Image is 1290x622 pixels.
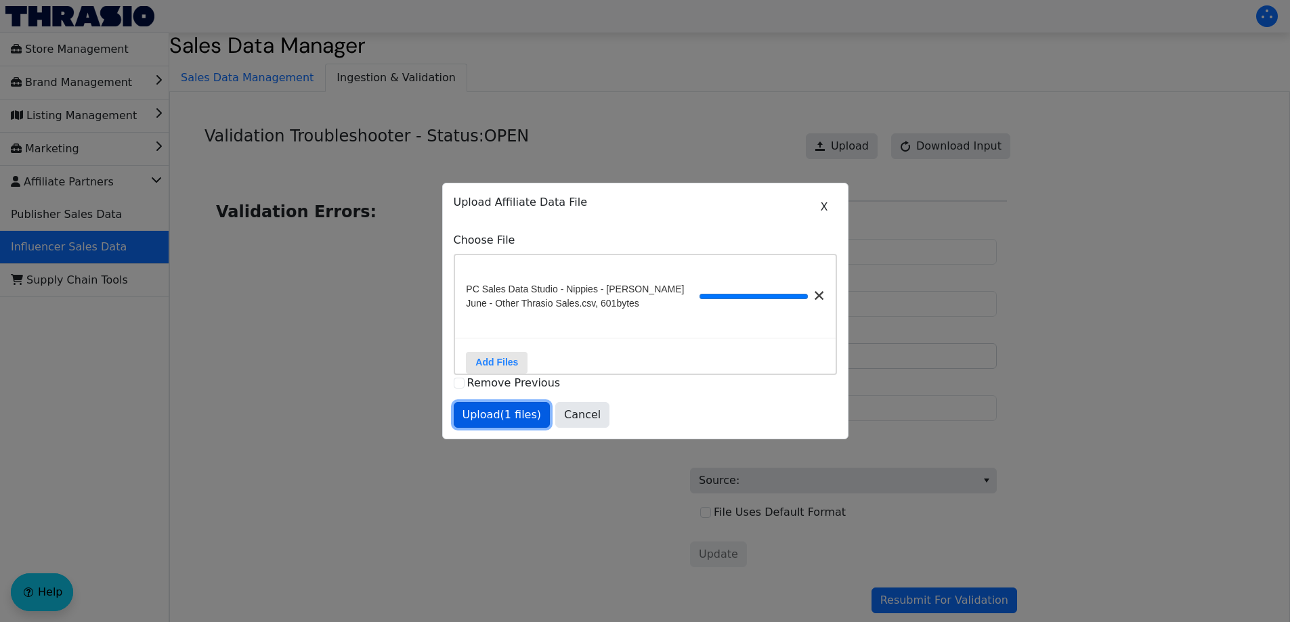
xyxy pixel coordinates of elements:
span: Cancel [564,407,601,423]
span: Upload (1 files) [463,407,542,423]
span: PC Sales Data Studio - Nippies - [PERSON_NAME] June - Other Thrasio Sales.csv, 601bytes [466,282,699,311]
label: Remove Previous [467,376,561,389]
span: X [821,199,828,215]
button: X [812,194,837,220]
button: Cancel [555,402,609,428]
button: Upload(1 files) [454,402,551,428]
p: Upload Affiliate Data File [454,194,837,210]
label: Choose File [454,232,837,248]
label: Add Files [466,352,528,374]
